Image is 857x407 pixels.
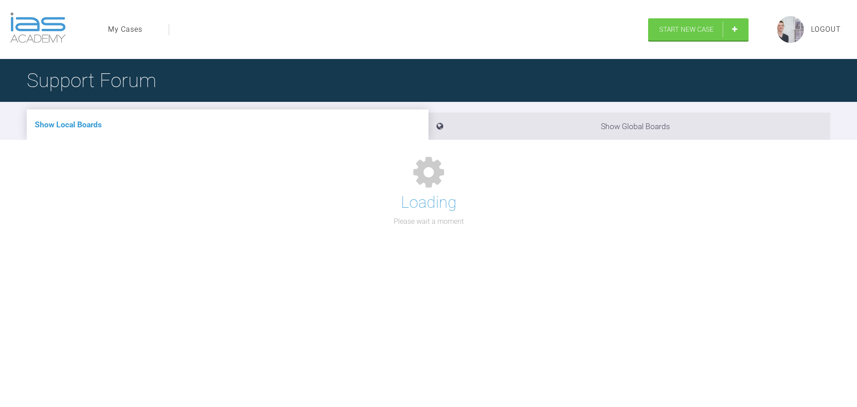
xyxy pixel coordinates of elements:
span: Start New Case [659,25,714,34]
li: Show Global Boards [428,113,830,140]
img: profile.png [777,16,804,43]
a: My Cases [108,24,142,35]
li: Show Local Boards [27,109,428,140]
p: Please wait a moment [394,216,464,227]
a: Logout [811,24,841,35]
a: Start New Case [648,18,749,41]
h1: Loading [401,190,457,216]
h1: Support Forum [27,65,156,96]
img: logo-light.3e3ef733.png [10,13,66,43]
